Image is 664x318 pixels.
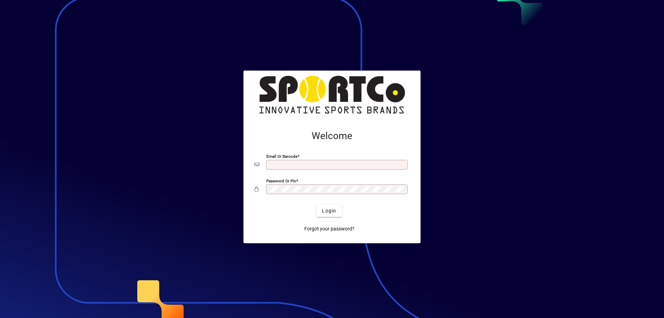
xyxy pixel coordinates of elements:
[266,179,296,183] mat-label: Password or Pin
[316,205,342,217] button: Login
[255,130,409,142] h2: Welcome
[302,222,357,235] a: Forgot your password?
[266,154,297,159] mat-label: Email or Barcode
[322,207,336,215] span: Login
[304,225,354,233] span: Forgot your password?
